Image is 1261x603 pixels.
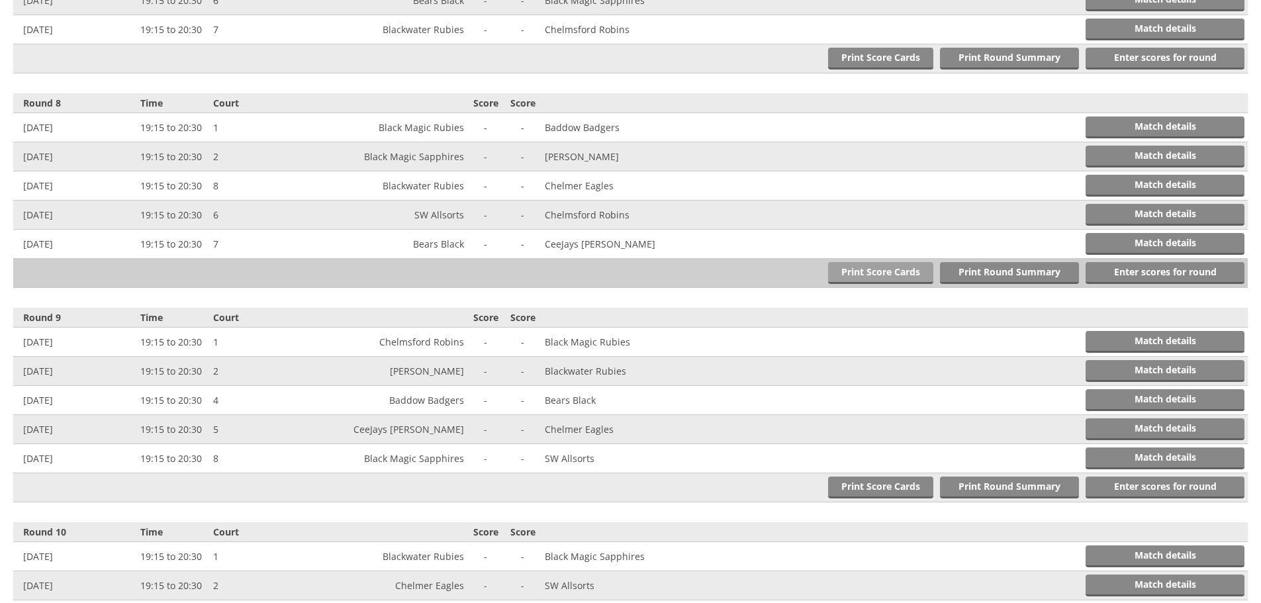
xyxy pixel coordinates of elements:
[210,328,319,357] td: 1
[541,415,690,444] td: Chelmer Eagles
[828,477,933,498] a: Print Score Cards
[13,571,137,600] td: [DATE]
[137,308,210,328] th: Time
[319,328,467,357] td: Chelmsford Robins
[13,357,137,386] td: [DATE]
[210,93,319,113] th: Court
[1086,233,1244,255] a: Match details
[541,386,690,415] td: Bears Black
[467,415,504,444] td: -
[504,542,541,571] td: -
[504,171,541,201] td: -
[137,357,210,386] td: 19:15 to 20:30
[504,386,541,415] td: -
[467,230,504,259] td: -
[210,15,319,44] td: 7
[504,444,541,473] td: -
[1086,545,1244,567] a: Match details
[13,415,137,444] td: [DATE]
[210,444,319,473] td: 8
[541,357,690,386] td: Blackwater Rubies
[467,171,504,201] td: -
[210,415,319,444] td: 5
[137,15,210,44] td: 19:15 to 20:30
[319,230,467,259] td: Bears Black
[319,357,467,386] td: [PERSON_NAME]
[541,142,690,171] td: [PERSON_NAME]
[137,444,210,473] td: 19:15 to 20:30
[467,444,504,473] td: -
[210,113,319,142] td: 1
[541,171,690,201] td: Chelmer Eagles
[940,477,1079,498] a: Print Round Summary
[1086,331,1244,353] a: Match details
[467,357,504,386] td: -
[541,571,690,600] td: SW Allsorts
[13,386,137,415] td: [DATE]
[13,171,137,201] td: [DATE]
[467,113,504,142] td: -
[467,201,504,230] td: -
[504,230,541,259] td: -
[137,171,210,201] td: 19:15 to 20:30
[137,230,210,259] td: 19:15 to 20:30
[210,308,319,328] th: Court
[1086,418,1244,440] a: Match details
[319,142,467,171] td: Black Magic Sapphires
[467,571,504,600] td: -
[319,201,467,230] td: SW Allsorts
[541,230,690,259] td: CeeJays [PERSON_NAME]
[13,93,137,113] th: Round 8
[137,571,210,600] td: 19:15 to 20:30
[137,93,210,113] th: Time
[210,542,319,571] td: 1
[467,522,504,542] th: Score
[13,113,137,142] td: [DATE]
[13,308,137,328] th: Round 9
[1086,477,1244,498] a: Enter scores for round
[940,48,1079,70] a: Print Round Summary
[467,142,504,171] td: -
[504,308,541,328] th: Score
[319,415,467,444] td: CeeJays [PERSON_NAME]
[13,230,137,259] td: [DATE]
[210,386,319,415] td: 4
[828,48,933,70] a: Print Score Cards
[541,444,690,473] td: SW Allsorts
[504,328,541,357] td: -
[319,571,467,600] td: Chelmer Eagles
[137,415,210,444] td: 19:15 to 20:30
[1086,575,1244,596] a: Match details
[467,15,504,44] td: -
[210,571,319,600] td: 2
[13,142,137,171] td: [DATE]
[1086,389,1244,411] a: Match details
[13,444,137,473] td: [DATE]
[137,522,210,542] th: Time
[467,386,504,415] td: -
[13,15,137,44] td: [DATE]
[137,386,210,415] td: 19:15 to 20:30
[1086,262,1244,284] a: Enter scores for round
[467,328,504,357] td: -
[504,571,541,600] td: -
[541,15,690,44] td: Chelmsford Robins
[940,262,1079,284] a: Print Round Summary
[1086,19,1244,40] a: Match details
[504,15,541,44] td: -
[210,522,319,542] th: Court
[504,415,541,444] td: -
[210,201,319,230] td: 6
[504,142,541,171] td: -
[319,113,467,142] td: Black Magic Rubies
[541,542,690,571] td: Black Magic Sapphires
[13,522,137,542] th: Round 10
[1086,116,1244,138] a: Match details
[137,113,210,142] td: 19:15 to 20:30
[467,308,504,328] th: Score
[319,542,467,571] td: Blackwater Rubies
[13,201,137,230] td: [DATE]
[828,262,933,284] a: Print Score Cards
[1086,146,1244,167] a: Match details
[504,93,541,113] th: Score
